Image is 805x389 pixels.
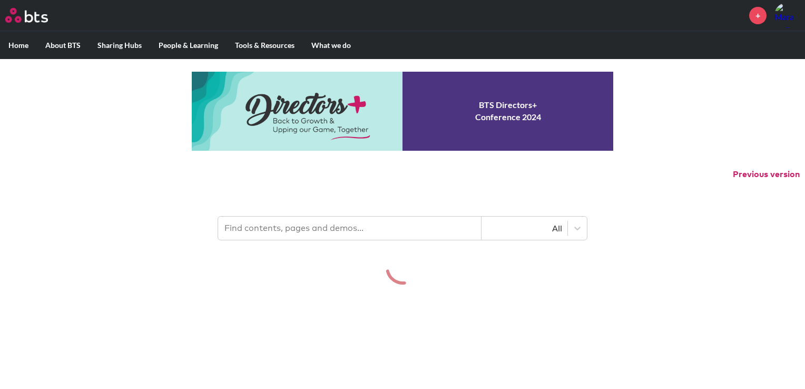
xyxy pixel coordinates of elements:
[192,72,613,151] a: Conference 2024
[227,32,303,59] label: Tools & Resources
[733,169,800,180] button: Previous version
[218,217,482,240] input: Find contents, pages and demos...
[487,222,562,234] div: All
[37,32,89,59] label: About BTS
[303,32,359,59] label: What we do
[774,3,800,28] a: Profile
[774,3,800,28] img: Mara Georgopoulou
[749,7,767,24] a: +
[150,32,227,59] label: People & Learning
[5,8,48,23] img: BTS Logo
[5,8,67,23] a: Go home
[89,32,150,59] label: Sharing Hubs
